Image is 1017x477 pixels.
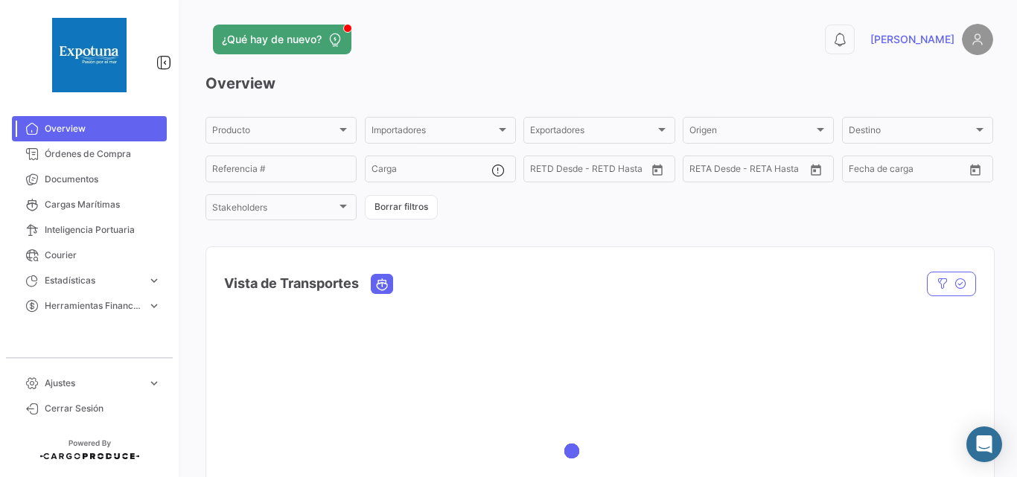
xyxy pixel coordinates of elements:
span: Importadores [372,127,496,138]
span: Courier [45,249,161,262]
a: Documentos [12,167,167,192]
span: ¿Qué hay de nuevo? [222,32,322,47]
span: Overview [45,122,161,135]
h3: Overview [205,73,993,94]
span: Origen [689,127,814,138]
div: Abrir Intercom Messenger [966,426,1002,462]
a: Órdenes de Compra [12,141,167,167]
a: Overview [12,116,167,141]
button: Ocean [372,275,392,293]
button: Open calendar [805,159,827,181]
input: Hasta [886,166,941,176]
span: Producto [212,127,337,138]
img: placeholder-user.png [962,24,993,55]
a: Cargas Marítimas [12,192,167,217]
span: Ajustes [45,377,141,390]
input: Hasta [567,166,622,176]
span: [PERSON_NAME] [870,32,954,47]
button: Open calendar [646,159,669,181]
button: Open calendar [964,159,986,181]
input: Desde [530,166,557,176]
span: Documentos [45,173,161,186]
a: Inteligencia Portuaria [12,217,167,243]
button: Borrar filtros [365,195,438,220]
img: 1b49f9e2-1797-498b-b719-72a01eb73231.jpeg [52,18,127,92]
span: Destino [849,127,973,138]
span: Herramientas Financieras [45,299,141,313]
span: Exportadores [530,127,654,138]
button: ¿Qué hay de nuevo? [213,25,351,54]
span: expand_more [147,274,161,287]
span: Cerrar Sesión [45,402,161,415]
input: Desde [849,166,876,176]
span: Órdenes de Compra [45,147,161,161]
span: expand_more [147,299,161,313]
span: Inteligencia Portuaria [45,223,161,237]
span: Stakeholders [212,205,337,215]
input: Hasta [727,166,782,176]
span: expand_more [147,377,161,390]
input: Desde [689,166,716,176]
h4: Vista de Transportes [224,273,359,294]
span: Cargas Marítimas [45,198,161,211]
span: Estadísticas [45,274,141,287]
a: Courier [12,243,167,268]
